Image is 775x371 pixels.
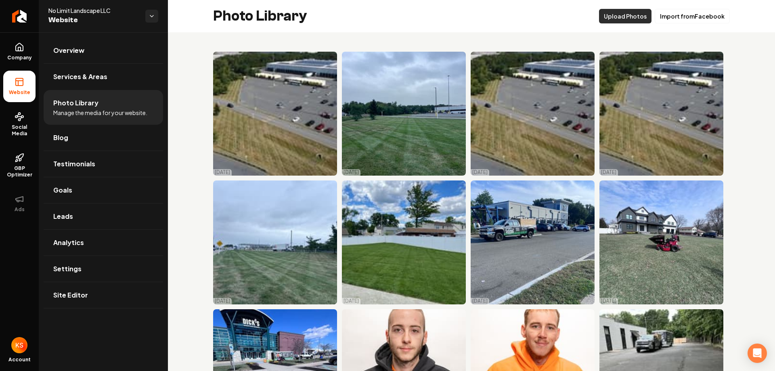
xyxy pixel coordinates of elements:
span: Photo Library [53,98,98,108]
a: Leads [44,203,163,229]
span: Testimonials [53,159,95,169]
a: Testimonials [44,151,163,177]
a: Services & Areas [44,64,163,90]
span: Social Media [3,124,36,137]
img: Red lawn mower with a bagger on green lawn in front of modern house against a cloudy sky. [599,180,723,304]
span: Website [48,15,139,26]
span: Website [6,89,34,96]
button: Upload Photos [599,9,651,23]
p: [DATE] [601,298,616,304]
div: Open Intercom Messenger [748,344,767,363]
a: Social Media [3,105,36,143]
img: keith smith [11,337,27,353]
h2: Photo Library [213,8,307,24]
a: Goals [44,177,163,203]
span: No Limit Landscape LLC [48,6,139,15]
a: Overview [44,38,163,63]
a: Company [3,36,36,67]
img: Pickup truck with "No Limit Landscaping" parked in front of a commercial building on a street. [471,180,595,304]
p: [DATE] [601,169,616,176]
span: Goals [53,185,72,195]
img: Aerial view of a large parking lot with trucks and cars near a distribution center. [213,52,337,176]
p: [DATE] [215,298,230,304]
a: Analytics [44,230,163,256]
button: Import fromFacebook [655,9,730,23]
span: Manage the media for your website. [53,109,147,117]
p: [DATE] [344,298,359,304]
a: GBP Optimizer [3,147,36,184]
img: Aerial view of large parking lot with trucks and vehicles, surrounded by green landscaping. [471,52,595,176]
p: [DATE] [472,169,488,176]
a: Site Editor [44,282,163,308]
span: Overview [53,46,84,55]
button: Ads [3,188,36,219]
a: Settings [44,256,163,282]
img: Lush green lawn enclosed by white vinyl fence under a bright blue sky with clouds. [342,180,466,304]
p: [DATE] [472,298,488,304]
button: Open user button [11,337,27,353]
img: Lush green grass with mowed stripes under a cloudy sky and industrial buildings in the background. [342,52,466,176]
span: Settings [53,264,82,274]
span: Services & Areas [53,72,107,82]
span: Ads [11,206,28,213]
span: Analytics [53,238,84,247]
p: [DATE] [215,169,230,176]
img: FedEx truck parked near a delivery facility under a cloudy sky with neatly striped grass. [213,180,337,304]
img: Aerial view of a parking lot and loading area with trucks near a distribution center. [599,52,723,176]
span: Account [8,356,31,363]
a: Blog [44,125,163,151]
span: Blog [53,133,68,143]
span: Company [4,54,35,61]
p: [DATE] [344,169,359,176]
img: Rebolt Logo [12,10,27,23]
span: Site Editor [53,290,88,300]
span: GBP Optimizer [3,165,36,178]
span: Leads [53,212,73,221]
